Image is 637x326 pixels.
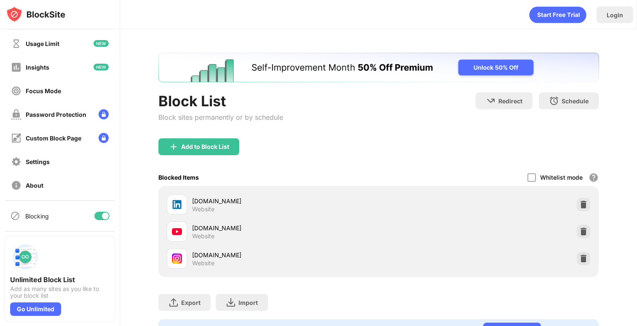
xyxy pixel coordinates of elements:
[10,286,110,299] div: Add as many sites as you like to your block list
[192,259,214,267] div: Website
[26,64,49,71] div: Insights
[540,174,583,181] div: Whitelist mode
[172,199,182,210] img: favicons
[158,53,599,82] iframe: Banner
[607,11,623,19] div: Login
[192,197,379,205] div: [DOMAIN_NAME]
[99,109,109,119] img: lock-menu.svg
[172,253,182,264] img: favicons
[10,275,110,284] div: Unlimited Block List
[192,224,379,232] div: [DOMAIN_NAME]
[181,143,229,150] div: Add to Block List
[158,92,283,110] div: Block List
[26,40,59,47] div: Usage Limit
[94,40,109,47] img: new-icon.svg
[26,182,43,189] div: About
[158,113,283,121] div: Block sites permanently or by schedule
[498,97,522,105] div: Redirect
[11,133,21,143] img: customize-block-page-off.svg
[181,299,201,306] div: Export
[562,97,589,105] div: Schedule
[11,109,21,120] img: password-protection-off.svg
[11,62,21,73] img: insights-off.svg
[25,213,49,220] div: Blocking
[238,299,258,306] div: Import
[11,180,21,191] img: about-off.svg
[6,6,65,23] img: logo-blocksite.svg
[11,86,21,96] img: focus-off.svg
[529,6,586,23] div: animation
[99,133,109,143] img: lock-menu.svg
[11,156,21,167] img: settings-off.svg
[10,211,20,221] img: blocking-icon.svg
[192,232,214,240] div: Website
[192,251,379,259] div: [DOMAIN_NAME]
[26,158,50,165] div: Settings
[192,205,214,213] div: Website
[26,111,86,118] div: Password Protection
[158,174,199,181] div: Blocked Items
[172,226,182,237] img: favicons
[10,242,40,272] img: push-block-list.svg
[94,64,109,70] img: new-icon.svg
[11,38,21,49] img: time-usage-off.svg
[26,135,81,142] div: Custom Block Page
[10,302,61,316] div: Go Unlimited
[26,87,61,94] div: Focus Mode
